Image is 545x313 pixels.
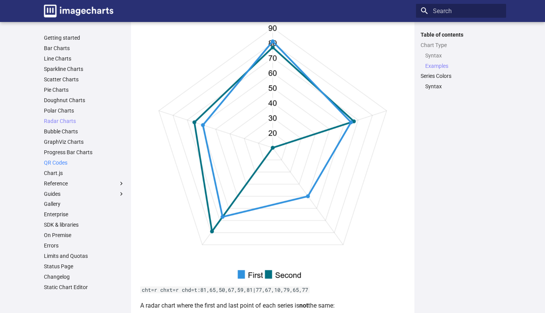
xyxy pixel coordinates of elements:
a: Image-Charts documentation [41,2,116,20]
a: Examples [425,62,501,69]
a: QR Codes [44,159,125,166]
a: Bubble Charts [44,128,125,135]
a: On Premise [44,232,125,239]
a: Bar Charts [44,45,125,52]
img: logo [44,5,113,17]
a: SDK & libraries [44,221,125,228]
a: Scatter Charts [44,76,125,83]
a: Gallery [44,200,125,207]
a: Sparkline Charts [44,66,125,72]
a: Chart Type [421,42,501,49]
a: Doughnut Charts [44,97,125,104]
a: Limits and Quotas [44,252,125,259]
label: Guides [44,190,125,197]
code: cht=r chxt=r chd=t:81,65,50,67,59,81|77,67,10,79,65,77 [140,286,310,293]
a: Syntax [425,83,501,90]
a: Chart.js [44,170,125,177]
a: GraphViz Charts [44,138,125,145]
a: Line Charts [44,55,125,62]
input: Search [416,4,506,18]
a: Pie Charts [44,86,125,93]
img: chart [140,13,405,279]
nav: Table of contents [416,31,506,90]
a: Status Page [44,263,125,270]
p: A radar chart where the first and last point of each series is the same: [140,301,405,311]
label: Table of contents [416,31,506,38]
a: Static Chart Editor [44,284,125,291]
a: Enterprise [44,211,125,218]
strong: not [299,302,308,309]
nav: Chart Type [421,52,501,69]
a: Progress Bar Charts [44,149,125,156]
a: Getting started [44,34,125,41]
a: Polar Charts [44,107,125,114]
a: Changelog [44,273,125,280]
label: Reference [44,180,125,187]
a: Series Colors [421,72,501,79]
a: Syntax [425,52,501,59]
a: Errors [44,242,125,249]
a: Radar Charts [44,118,125,125]
nav: Series Colors [421,83,501,90]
